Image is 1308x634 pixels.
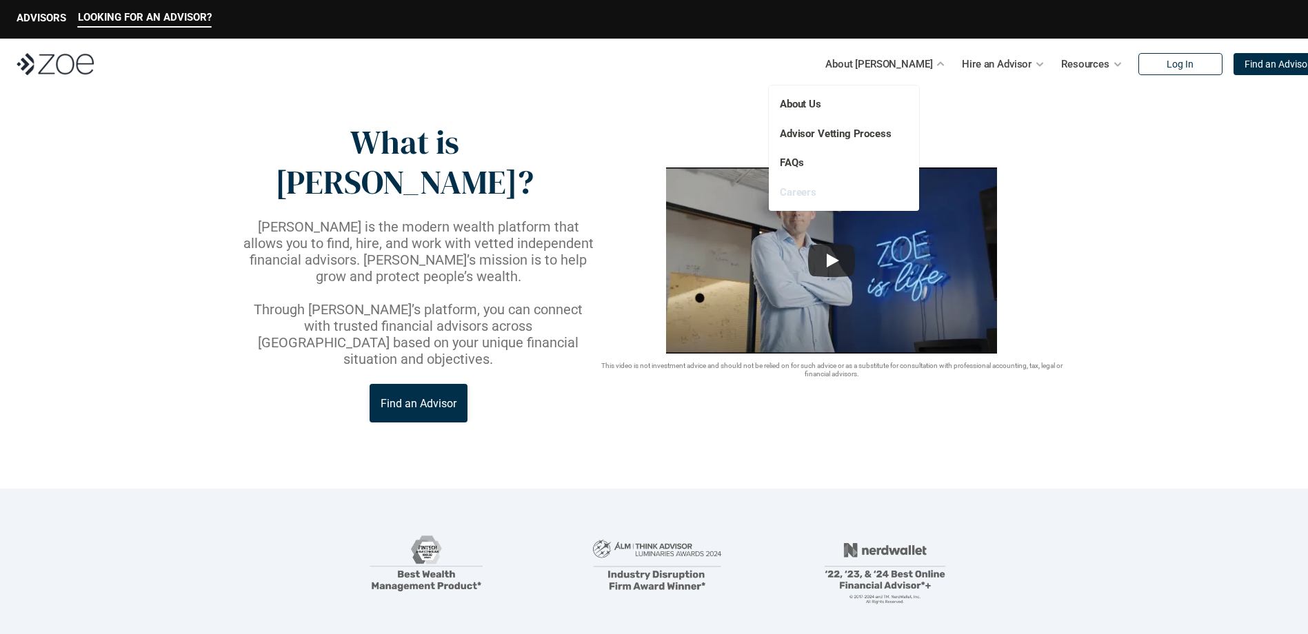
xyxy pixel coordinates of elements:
p: Through [PERSON_NAME]’s platform, you can connect with trusted financial advisors across [GEOGRAP... [241,301,596,367]
p: LOOKING FOR AN ADVISOR? [78,11,212,23]
a: Advisor Vetting Process [780,127,892,140]
p: What is [PERSON_NAME]? [241,123,568,202]
p: This video is not investment advice and should not be relied on for such advice or as a substitut... [596,362,1068,378]
button: Play [808,244,855,277]
p: Hire an Advisor [962,54,1032,74]
p: About [PERSON_NAME] [825,54,932,74]
a: Careers [780,186,816,198]
p: Resources [1061,54,1109,74]
a: FAQs [780,156,803,169]
p: ADVISORS [17,12,66,24]
img: sddefault.webp [666,167,997,354]
p: [PERSON_NAME] is the modern wealth platform that allows you to find, hire, and work with vetted i... [241,218,596,285]
a: Log In [1138,53,1223,75]
a: Find an Advisor [370,384,467,422]
a: About Us [780,98,821,110]
p: Find an Advisor [381,397,456,410]
p: Log In [1167,59,1194,70]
